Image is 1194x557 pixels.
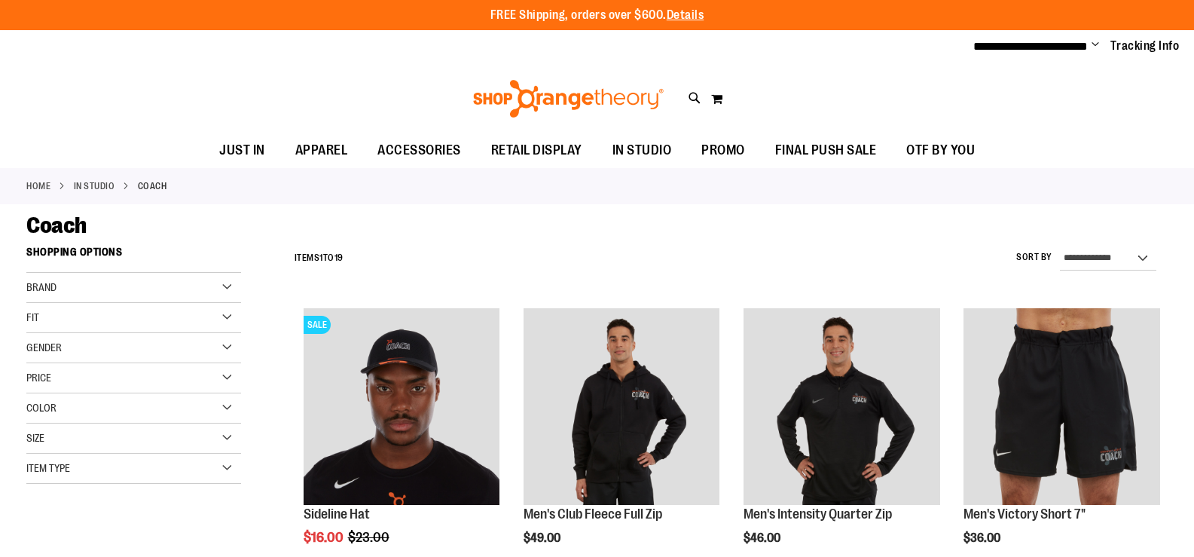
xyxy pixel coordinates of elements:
[597,133,687,167] a: IN STUDIO
[304,308,500,505] img: Sideline Hat primary image
[26,239,241,273] strong: Shopping Options
[334,252,344,263] span: 19
[74,179,115,193] a: IN STUDIO
[524,308,720,507] a: OTF Mens Coach FA23 Club Fleece Full Zip - Black primary image
[362,133,476,168] a: ACCESSORIES
[26,372,51,384] span: Price
[26,341,62,353] span: Gender
[891,133,990,168] a: OTF BY YOU
[26,179,50,193] a: Home
[471,80,666,118] img: Shop Orangetheory
[612,133,672,167] span: IN STUDIO
[744,507,892,522] a: Men's Intensity Quarter Zip
[377,133,461,167] span: ACCESSORIES
[295,133,348,167] span: APPAREL
[26,462,70,474] span: Item Type
[26,402,56,414] span: Color
[280,133,363,168] a: APPAREL
[963,507,1086,522] a: Men's Victory Short 7"
[491,133,582,167] span: RETAIL DISPLAY
[667,8,704,22] a: Details
[26,311,39,323] span: Fit
[701,133,745,167] span: PROMO
[490,7,704,24] p: FREE Shipping, orders over $600.
[744,308,940,505] img: OTF Mens Coach FA23 Intensity Quarter Zip - Black primary image
[348,530,392,545] span: $23.00
[524,531,563,545] span: $49.00
[1092,38,1099,54] button: Account menu
[26,432,44,444] span: Size
[524,308,720,505] img: OTF Mens Coach FA23 Club Fleece Full Zip - Black primary image
[304,308,500,507] a: Sideline Hat primary imageSALE
[319,252,323,263] span: 1
[26,281,56,293] span: Brand
[295,246,344,270] h2: Items to
[304,316,331,334] span: SALE
[963,308,1160,507] a: OTF Mens Coach FA23 Victory Short - Black primary image
[744,308,940,507] a: OTF Mens Coach FA23 Intensity Quarter Zip - Black primary image
[686,133,760,168] a: PROMO
[524,507,662,522] a: Men's Club Fleece Full Zip
[476,133,597,168] a: RETAIL DISPLAY
[304,507,370,522] a: Sideline Hat
[26,213,87,238] span: Coach
[138,179,167,193] strong: Coach
[1016,251,1052,264] label: Sort By
[963,308,1160,505] img: OTF Mens Coach FA23 Victory Short - Black primary image
[204,133,280,168] a: JUST IN
[304,530,346,545] span: $16.00
[744,531,783,545] span: $46.00
[963,531,1003,545] span: $36.00
[1110,38,1180,54] a: Tracking Info
[760,133,892,168] a: FINAL PUSH SALE
[219,133,265,167] span: JUST IN
[906,133,975,167] span: OTF BY YOU
[775,133,877,167] span: FINAL PUSH SALE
